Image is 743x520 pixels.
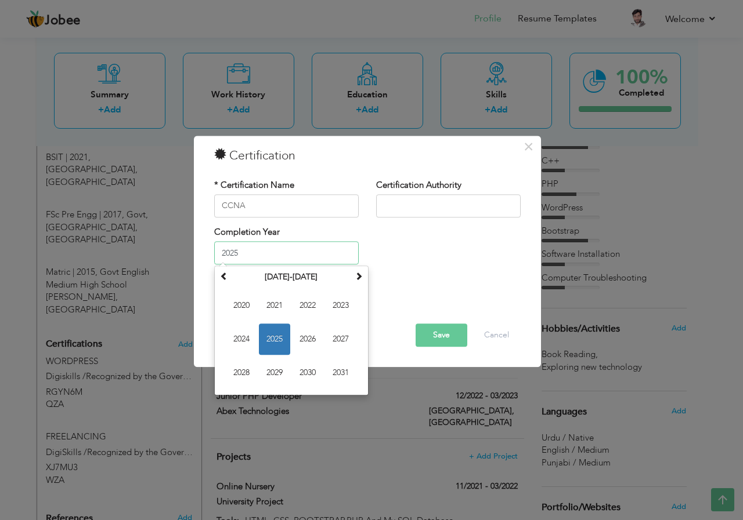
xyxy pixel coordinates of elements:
[226,358,257,389] span: 2028
[416,323,467,347] button: Save
[292,358,323,389] span: 2030
[220,272,228,281] span: Previous Decade
[524,136,533,157] span: ×
[325,324,356,355] span: 2027
[226,324,257,355] span: 2024
[231,269,352,286] th: Select Decade
[214,179,294,191] label: * Certification Name
[214,226,280,238] label: Completion Year
[355,272,363,281] span: Next Decade
[214,147,521,165] h3: Certification
[473,323,521,347] button: Cancel
[325,290,356,322] span: 2023
[259,290,290,322] span: 2021
[226,290,257,322] span: 2020
[259,324,290,355] span: 2025
[520,137,538,156] button: Close
[325,358,356,389] span: 2031
[259,358,290,389] span: 2029
[292,324,323,355] span: 2026
[376,179,461,191] label: Certification Authority
[292,290,323,322] span: 2022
